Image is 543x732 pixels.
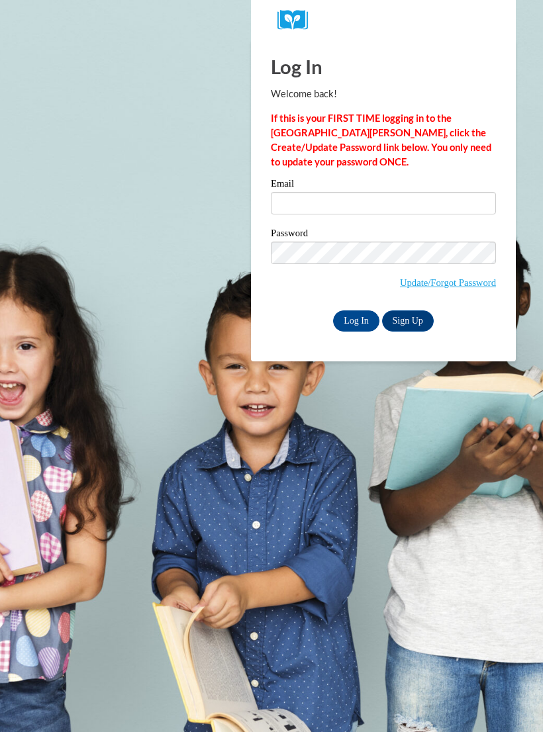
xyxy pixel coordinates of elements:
[271,179,496,192] label: Email
[271,228,496,242] label: Password
[271,113,491,167] strong: If this is your FIRST TIME logging in to the [GEOGRAPHIC_DATA][PERSON_NAME], click the Create/Upd...
[277,10,317,30] img: Logo brand
[271,53,496,80] h1: Log In
[333,310,379,332] input: Log In
[277,10,489,30] a: COX Campus
[271,87,496,101] p: Welcome back!
[400,277,496,288] a: Update/Forgot Password
[382,310,434,332] a: Sign Up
